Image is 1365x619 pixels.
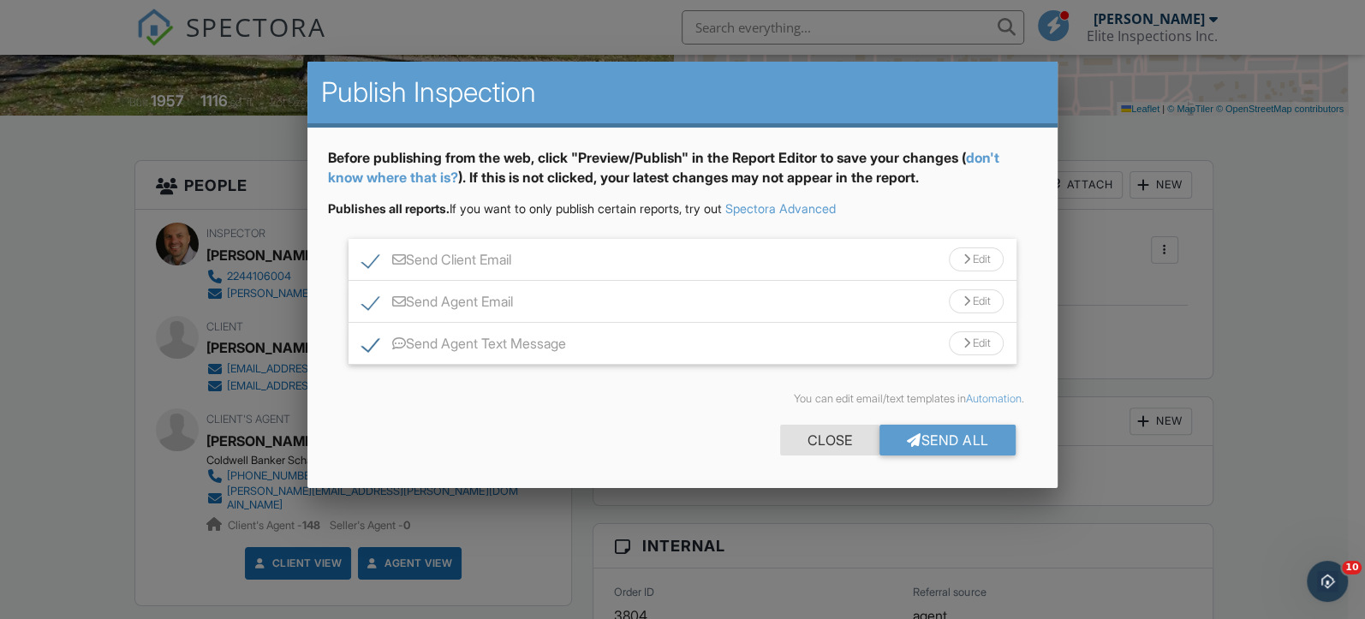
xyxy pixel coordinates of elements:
div: You can edit email/text templates in . [342,392,1024,406]
a: don't know where that is? [328,149,999,185]
a: Spectora Advanced [725,201,836,216]
iframe: Intercom live chat [1307,561,1348,602]
span: If you want to only publish certain reports, try out [328,201,722,216]
h2: Publish Inspection [321,75,1045,110]
div: Before publishing from the web, click "Preview/Publish" in the Report Editor to save your changes... [328,148,1038,200]
div: Edit [949,289,1004,313]
span: 10 [1342,561,1362,574]
label: Send Client Email [362,252,511,273]
strong: Publishes all reports. [328,201,450,216]
label: Send Agent Text Message [362,336,566,357]
div: Edit [949,247,1004,271]
label: Send Agent Email [362,294,513,315]
div: Close [780,425,879,455]
a: Automation [965,392,1021,405]
div: Edit [949,331,1004,355]
div: Send All [879,425,1016,455]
